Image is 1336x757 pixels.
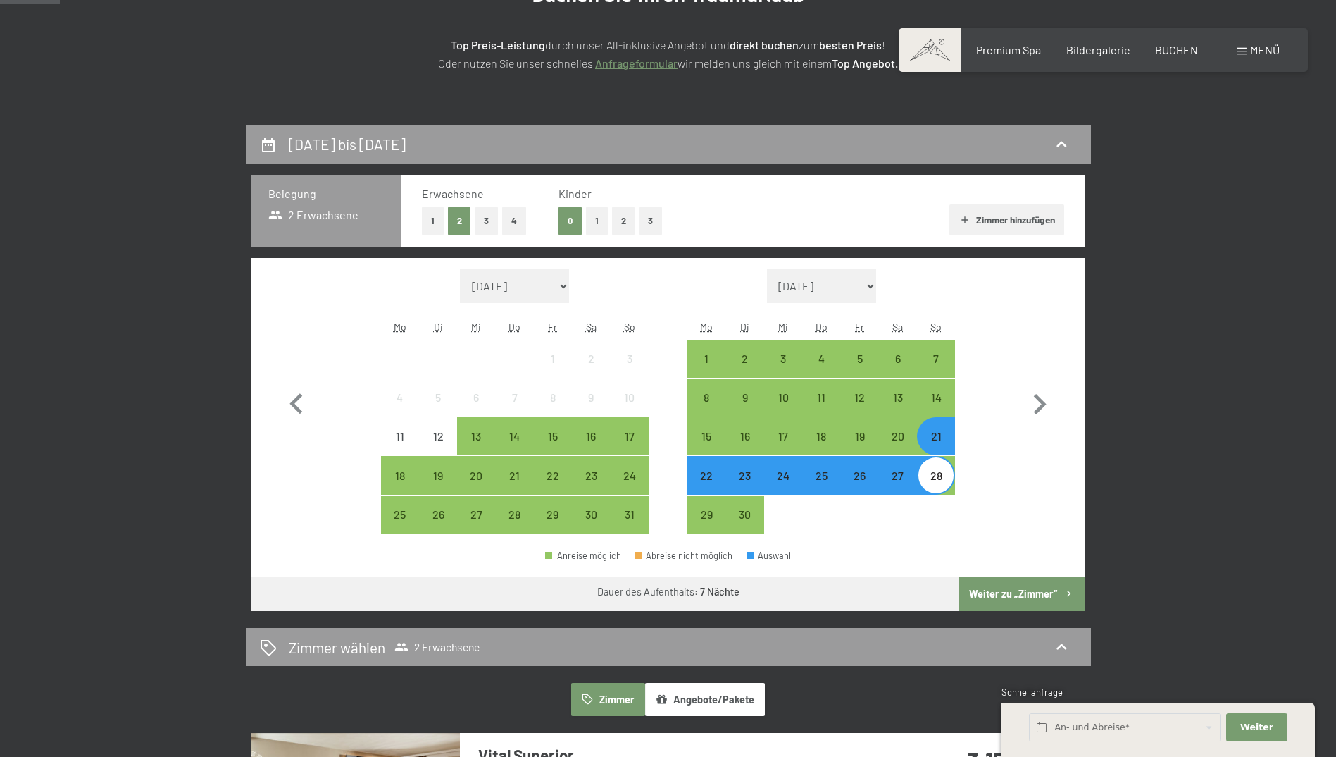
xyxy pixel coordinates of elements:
b: 7 Nächte [700,586,739,598]
a: Anfrageformular [595,56,678,70]
div: Anreise nicht möglich [381,417,419,455]
abbr: Donnerstag [816,321,828,333]
div: Tue Sep 23 2025 [726,456,764,494]
span: 2 Erwachsene [268,207,359,223]
div: 10 [766,392,801,427]
a: BUCHEN [1155,43,1198,56]
div: Wed Sep 17 2025 [764,417,802,455]
div: Anreise möglich [764,417,802,455]
div: Anreise möglich [840,378,878,417]
div: Mon Sep 08 2025 [687,378,725,417]
div: Anreise möglich [496,456,534,494]
span: 2 Erwachsene [394,640,480,654]
div: 30 [573,509,608,544]
div: 14 [497,431,532,466]
div: 21 [497,470,532,505]
div: Thu Sep 18 2025 [802,417,840,455]
button: Vorheriger Monat [276,269,317,534]
button: 4 [502,207,526,235]
div: Tue Aug 19 2025 [419,456,457,494]
div: 17 [766,431,801,466]
div: Anreise nicht möglich [457,378,495,417]
h3: Belegung [268,186,385,202]
abbr: Donnerstag [508,321,520,333]
div: Sat Aug 02 2025 [572,340,610,378]
div: 5 [842,353,877,388]
div: Anreise möglich [687,456,725,494]
div: Sun Aug 31 2025 [610,496,648,534]
div: Sun Aug 10 2025 [610,378,648,417]
button: 2 [612,207,635,235]
div: Wed Aug 20 2025 [457,456,495,494]
div: 6 [458,392,494,427]
h2: Zimmer wählen [289,637,385,658]
div: Anreise möglich [534,496,572,534]
div: 12 [842,392,877,427]
div: 30 [728,509,763,544]
div: 19 [842,431,877,466]
a: Bildergalerie [1066,43,1130,56]
div: Anreise möglich [687,496,725,534]
button: Weiter zu „Zimmer“ [959,577,1085,611]
div: Anreise möglich [917,417,955,455]
div: Abreise nicht möglich [635,551,733,560]
div: Anreise möglich [802,340,840,378]
div: Tue Aug 26 2025 [419,496,457,534]
div: Anreise möglich [879,378,917,417]
abbr: Freitag [855,321,864,333]
abbr: Dienstag [434,321,443,333]
div: 21 [918,431,954,466]
div: Anreise möglich [917,340,955,378]
div: Fri Sep 26 2025 [840,456,878,494]
a: Premium Spa [976,43,1041,56]
div: 22 [689,470,724,505]
div: Sun Aug 03 2025 [610,340,648,378]
div: Anreise nicht möglich [572,340,610,378]
div: Anreise möglich [840,456,878,494]
div: Thu Aug 28 2025 [496,496,534,534]
div: Anreise möglich [764,378,802,417]
strong: Top Preis-Leistung [451,38,545,51]
div: Sat Aug 16 2025 [572,417,610,455]
div: Anreise möglich [687,417,725,455]
div: Sat Aug 09 2025 [572,378,610,417]
div: Anreise möglich [726,378,764,417]
div: Tue Sep 02 2025 [726,340,764,378]
div: Mon Sep 29 2025 [687,496,725,534]
div: Tue Aug 05 2025 [419,378,457,417]
button: 3 [639,207,663,235]
div: Mon Aug 18 2025 [381,456,419,494]
div: Wed Sep 10 2025 [764,378,802,417]
abbr: Freitag [548,321,557,333]
div: Sat Sep 06 2025 [879,340,917,378]
div: Anreise nicht möglich [534,378,572,417]
button: 3 [475,207,499,235]
div: 23 [728,470,763,505]
div: Thu Sep 25 2025 [802,456,840,494]
div: Anreise möglich [764,340,802,378]
button: 1 [586,207,608,235]
button: Weiter [1226,713,1287,742]
div: Anreise möglich [840,340,878,378]
div: Anreise möglich [879,340,917,378]
div: Anreise nicht möglich [381,378,419,417]
div: Anreise möglich [572,496,610,534]
div: Anreise möglich [381,496,419,534]
div: Thu Sep 04 2025 [802,340,840,378]
button: 1 [422,207,444,235]
div: Anreise nicht möglich [419,378,457,417]
div: Anreise möglich [687,340,725,378]
div: 9 [573,392,608,427]
div: Fri Sep 12 2025 [840,378,878,417]
abbr: Sonntag [624,321,635,333]
div: Mon Sep 22 2025 [687,456,725,494]
div: Anreise möglich [610,456,648,494]
div: Fri Aug 22 2025 [534,456,572,494]
div: 19 [420,470,456,505]
div: Anreise möglich [457,496,495,534]
div: 24 [766,470,801,505]
abbr: Mittwoch [778,321,788,333]
div: 28 [918,470,954,505]
div: 25 [382,509,418,544]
